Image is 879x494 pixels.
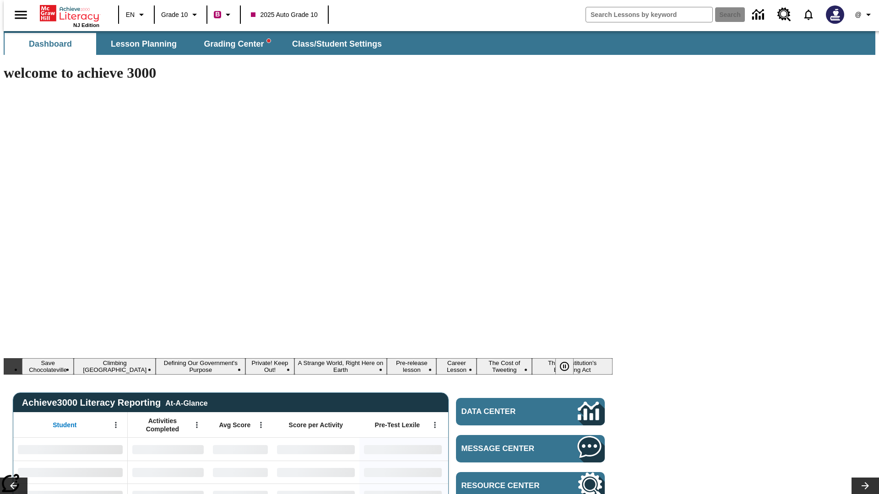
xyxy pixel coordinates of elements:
[4,31,875,55] div: SubNavbar
[40,4,99,22] a: Home
[132,417,193,433] span: Activities Completed
[532,358,613,375] button: Slide 9 The Constitution's Balancing Act
[53,421,76,429] span: Student
[852,478,879,494] button: Lesson carousel, Next
[128,461,208,483] div: No Data,
[797,3,820,27] a: Notifications
[254,418,268,432] button: Open Menu
[122,6,151,23] button: Language: EN, Select a language
[165,397,207,408] div: At-A-Glance
[428,418,442,432] button: Open Menu
[586,7,712,22] input: search field
[555,358,583,375] div: Pause
[555,358,574,375] button: Pause
[289,421,343,429] span: Score per Activity
[4,64,613,81] h1: welcome to achieve 3000
[285,33,389,55] button: Class/Student Settings
[161,10,188,20] span: Grade 10
[156,358,245,375] button: Slide 3 Defining Our Government's Purpose
[126,10,135,20] span: EN
[461,481,550,490] span: Resource Center
[98,33,190,55] button: Lesson Planning
[157,6,204,23] button: Grade: Grade 10, Select a grade
[204,39,270,49] span: Grading Center
[208,461,272,483] div: No Data,
[73,22,99,28] span: NJ Edition
[22,358,74,375] button: Slide 1 Save Chocolateville
[22,397,208,408] span: Achieve3000 Literacy Reporting
[128,438,208,461] div: No Data,
[4,33,390,55] div: SubNavbar
[109,418,123,432] button: Open Menu
[461,444,550,453] span: Message Center
[29,39,72,49] span: Dashboard
[210,6,237,23] button: Boost Class color is violet red. Change class color
[375,421,420,429] span: Pre-Test Lexile
[387,358,436,375] button: Slide 6 Pre-release lesson
[826,5,844,24] img: Avatar
[850,6,879,23] button: Profile/Settings
[436,358,477,375] button: Slide 7 Career Lesson
[111,39,177,49] span: Lesson Planning
[461,407,547,416] span: Data Center
[245,358,294,375] button: Slide 4 Private! Keep Out!
[40,3,99,28] div: Home
[456,398,605,425] a: Data Center
[267,39,271,43] svg: writing assistant alert
[74,358,156,375] button: Slide 2 Climbing Mount Tai
[208,438,272,461] div: No Data,
[772,2,797,27] a: Resource Center, Will open in new tab
[294,358,387,375] button: Slide 5 A Strange World, Right Here on Earth
[855,10,861,20] span: @
[456,435,605,462] a: Message Center
[5,33,96,55] button: Dashboard
[747,2,772,27] a: Data Center
[219,421,250,429] span: Avg Score
[190,418,204,432] button: Open Menu
[215,9,220,20] span: B
[251,10,317,20] span: 2025 Auto Grade 10
[477,358,532,375] button: Slide 8 The Cost of Tweeting
[7,1,34,28] button: Open side menu
[292,39,382,49] span: Class/Student Settings
[820,3,850,27] button: Select a new avatar
[191,33,283,55] button: Grading Center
